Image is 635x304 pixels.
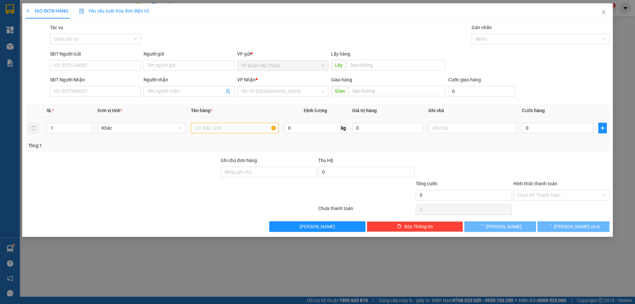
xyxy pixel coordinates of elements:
input: Ghi chú đơn hàng [221,167,317,177]
button: deleteXóa Thông tin [367,221,463,232]
span: plus [25,9,30,13]
img: icon [79,9,84,14]
label: Tác vụ [50,25,63,30]
span: Giá trị hàng [352,108,377,113]
span: TẠO ĐƠN HÀNG [25,8,68,14]
span: [PERSON_NAME] [300,223,335,230]
span: user-add [226,89,231,94]
span: plus [599,125,607,131]
span: Đơn vị tính [98,108,122,113]
label: Ghi chú đơn hàng [221,158,257,163]
button: Close [594,3,613,22]
div: Tổng: 1 [28,142,245,149]
span: Giao hàng [331,77,352,82]
span: Giao [331,86,349,96]
button: plus [598,123,607,133]
th: Ghi chú [426,104,519,117]
input: VD: Bàn, Ghế [191,123,279,133]
label: Gán nhãn [472,25,492,30]
span: loading [479,224,487,229]
button: [PERSON_NAME] [464,221,536,232]
span: Lấy [331,60,346,70]
input: Dọc đường [346,60,445,70]
button: [PERSON_NAME] và In [538,221,610,232]
span: close [601,10,606,15]
div: SĐT Người Gửi [50,50,141,58]
span: Xóa Thông tin [404,223,433,230]
input: 0 [352,123,423,133]
input: Ghi Chú [429,123,517,133]
span: Thu Hộ [318,158,333,163]
span: Lấy hàng [331,51,350,57]
div: Người nhận [144,76,234,83]
div: Chưa thanh toán [317,205,415,216]
span: delete [397,224,402,229]
span: Cước hàng [522,108,545,113]
span: Khác [102,123,182,133]
div: VP gửi [237,50,328,58]
span: kg [340,123,347,133]
span: Định lượng [304,108,327,113]
label: Cước giao hàng [448,77,481,82]
span: Tổng cước [416,181,438,186]
span: [PERSON_NAME] [487,223,522,230]
div: Người gửi [144,50,234,58]
div: SĐT Người Nhận [50,76,141,83]
span: Yêu cầu xuất hóa đơn điện tử [79,8,149,14]
span: [PERSON_NAME] và In [554,223,600,230]
span: Tên hàng [191,108,212,113]
span: loading [547,224,554,229]
label: Hình thức thanh toán [513,181,557,186]
input: Dọc đường [349,86,445,96]
input: Cước giao hàng [448,86,516,97]
span: SL [47,108,52,113]
button: delete [28,123,39,133]
button: [PERSON_NAME] [270,221,366,232]
span: VP Buôn Ma Thuột [241,61,324,70]
span: VP Nhận [237,77,256,82]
